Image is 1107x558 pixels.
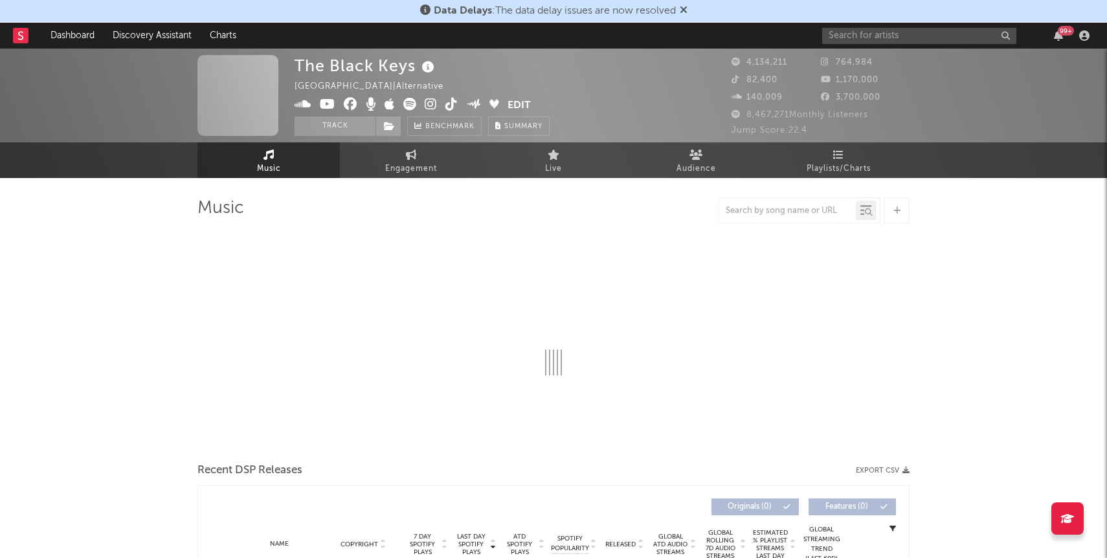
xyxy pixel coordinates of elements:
span: 82,400 [732,76,777,84]
a: Playlists/Charts [767,142,910,178]
a: Audience [625,142,767,178]
a: Dashboard [41,23,104,49]
button: Summary [488,117,550,136]
div: Name [237,539,322,549]
span: ATD Spotify Plays [502,533,537,556]
a: Charts [201,23,245,49]
button: Export CSV [856,467,910,474]
span: Originals ( 0 ) [720,503,779,511]
span: Music [257,161,281,177]
span: 140,009 [732,93,783,102]
span: Audience [676,161,716,177]
a: Live [482,142,625,178]
div: [GEOGRAPHIC_DATA] | Alternative [295,79,458,95]
button: 99+ [1054,30,1063,41]
span: 764,984 [821,58,873,67]
span: Recent DSP Releases [197,463,302,478]
span: Engagement [385,161,437,177]
span: Live [545,161,562,177]
span: 1,170,000 [821,76,878,84]
button: Track [295,117,375,136]
a: Discovery Assistant [104,23,201,49]
div: 99 + [1058,26,1074,36]
div: The Black Keys [295,55,438,76]
button: Originals(0) [711,498,799,515]
input: Search by song name or URL [719,206,856,216]
span: Features ( 0 ) [817,503,877,511]
input: Search for artists [822,28,1016,44]
span: Released [605,541,636,548]
span: Summary [504,123,542,130]
span: Global ATD Audio Streams [653,533,688,556]
span: Benchmark [425,119,475,135]
button: Features(0) [809,498,896,515]
a: Music [197,142,340,178]
span: Playlists/Charts [807,161,871,177]
button: Edit [508,98,531,114]
span: Jump Score: 22.4 [732,126,807,135]
span: 7 Day Spotify Plays [405,533,440,556]
span: Data Delays [434,6,492,16]
span: Spotify Popularity [551,534,589,553]
span: 4,134,211 [732,58,787,67]
span: Copyright [341,541,378,548]
span: 3,700,000 [821,93,880,102]
span: Dismiss [680,6,688,16]
span: Last Day Spotify Plays [454,533,488,556]
a: Engagement [340,142,482,178]
a: Benchmark [407,117,482,136]
span: : The data delay issues are now resolved [434,6,676,16]
span: 8,467,271 Monthly Listeners [732,111,868,119]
